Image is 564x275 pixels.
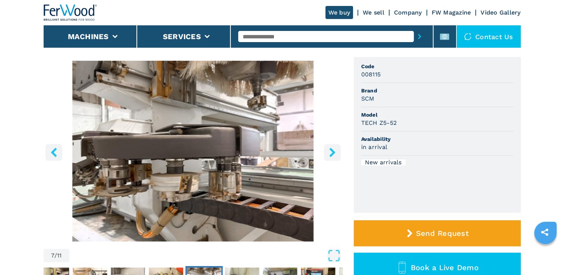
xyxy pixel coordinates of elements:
[361,135,513,143] span: Availability
[432,9,471,16] a: FW Magazine
[71,249,341,262] button: Open Fullscreen
[325,6,353,19] a: We buy
[361,87,513,94] span: Brand
[363,9,384,16] a: We sell
[324,144,341,161] button: right-button
[44,4,97,21] img: Ferwood
[532,241,558,269] iframe: Chat
[464,33,472,40] img: Contact us
[361,63,513,70] span: Code
[54,253,57,259] span: /
[57,253,62,259] span: 11
[361,159,406,165] div: New arrivals
[480,9,520,16] a: Video Gallery
[414,28,425,45] button: submit-button
[44,61,343,241] div: Go to Slide 7
[361,94,375,103] h3: SCM
[44,61,343,241] img: 5 Axis CNC Routers SCM TECH Z5-52
[394,9,422,16] a: Company
[411,263,479,272] span: Book a Live Demo
[416,229,469,238] span: Send Request
[68,32,109,41] button: Machines
[361,118,397,127] h3: TECH Z5-52
[163,32,201,41] button: Services
[354,220,521,246] button: Send Request
[361,70,381,79] h3: 008115
[361,143,388,151] h3: in arrival
[45,144,62,161] button: left-button
[51,253,54,259] span: 7
[457,25,521,48] div: Contact us
[361,111,513,118] span: Model
[535,223,554,241] a: sharethis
